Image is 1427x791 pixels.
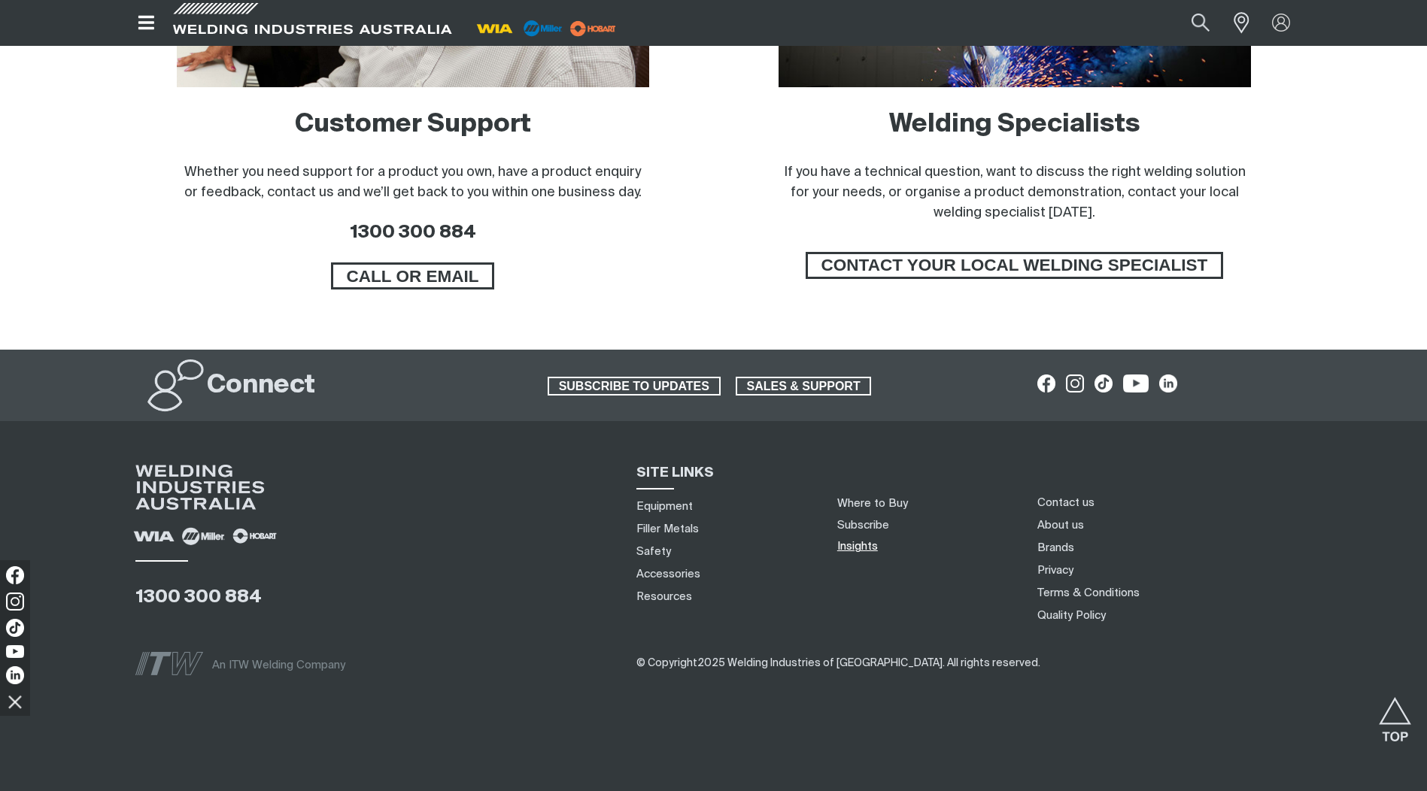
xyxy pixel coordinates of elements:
[636,466,714,480] span: SITE LINKS
[549,377,719,396] span: SUBSCRIBE TO UPDATES
[837,498,908,509] a: Where to Buy
[889,112,1140,138] a: Welding Specialists
[1378,697,1412,731] button: Scroll to top
[1037,585,1140,601] a: Terms & Conditions
[566,23,621,34] a: miller
[631,495,819,608] nav: Sitemap
[548,377,721,396] a: SUBSCRIBE TO UPDATES
[6,645,24,658] img: YouTube
[295,112,531,138] a: Customer Support
[1032,491,1320,626] nav: Footer
[1037,608,1106,623] a: Quality Policy
[636,589,692,605] a: Resources
[212,659,345,671] span: An ITW Welding Company
[837,520,889,531] a: Subscribe
[806,252,1224,279] a: CONTACT YOUR LOCAL WELDING SPECIALIST
[184,165,642,199] span: Whether you need support for a product you own, have a product enquiry or feedback, contact us an...
[736,377,872,396] a: SALES & SUPPORT
[636,658,1040,668] span: © Copyright 2025 Welding Industries of [GEOGRAPHIC_DATA] . All rights reserved.
[566,17,621,40] img: miller
[636,521,699,537] a: Filler Metals
[207,369,315,402] h2: Connect
[737,377,870,396] span: SALES & SUPPORT
[2,689,28,714] img: hide socials
[837,541,878,552] a: Insights
[1155,6,1225,40] input: Product name or item number...
[6,666,24,684] img: LinkedIn
[135,588,262,606] a: 1300 300 884
[1175,6,1226,40] button: Search products
[808,252,1222,279] span: CONTACT YOUR LOCAL WELDING SPECIALIST
[636,544,671,559] a: Safety
[636,657,1040,668] span: ​​​​​​​​​​​​​​​​​​ ​​​​​​
[1037,495,1095,511] a: Contact us
[6,592,24,611] img: Instagram
[331,262,495,289] a: CALL OR EMAIL
[1037,562,1073,578] a: Privacy
[636,499,693,514] a: Equipment
[6,566,24,584] img: Facebook
[1037,540,1074,556] a: Brands
[333,262,493,289] span: CALL OR EMAIL
[6,619,24,637] img: TikTok
[784,165,1246,220] span: If you have a technical question, want to discuss the right welding solution for your needs, or o...
[350,223,476,241] a: 1300 300 884
[1037,517,1084,533] a: About us
[636,566,700,582] a: Accessories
